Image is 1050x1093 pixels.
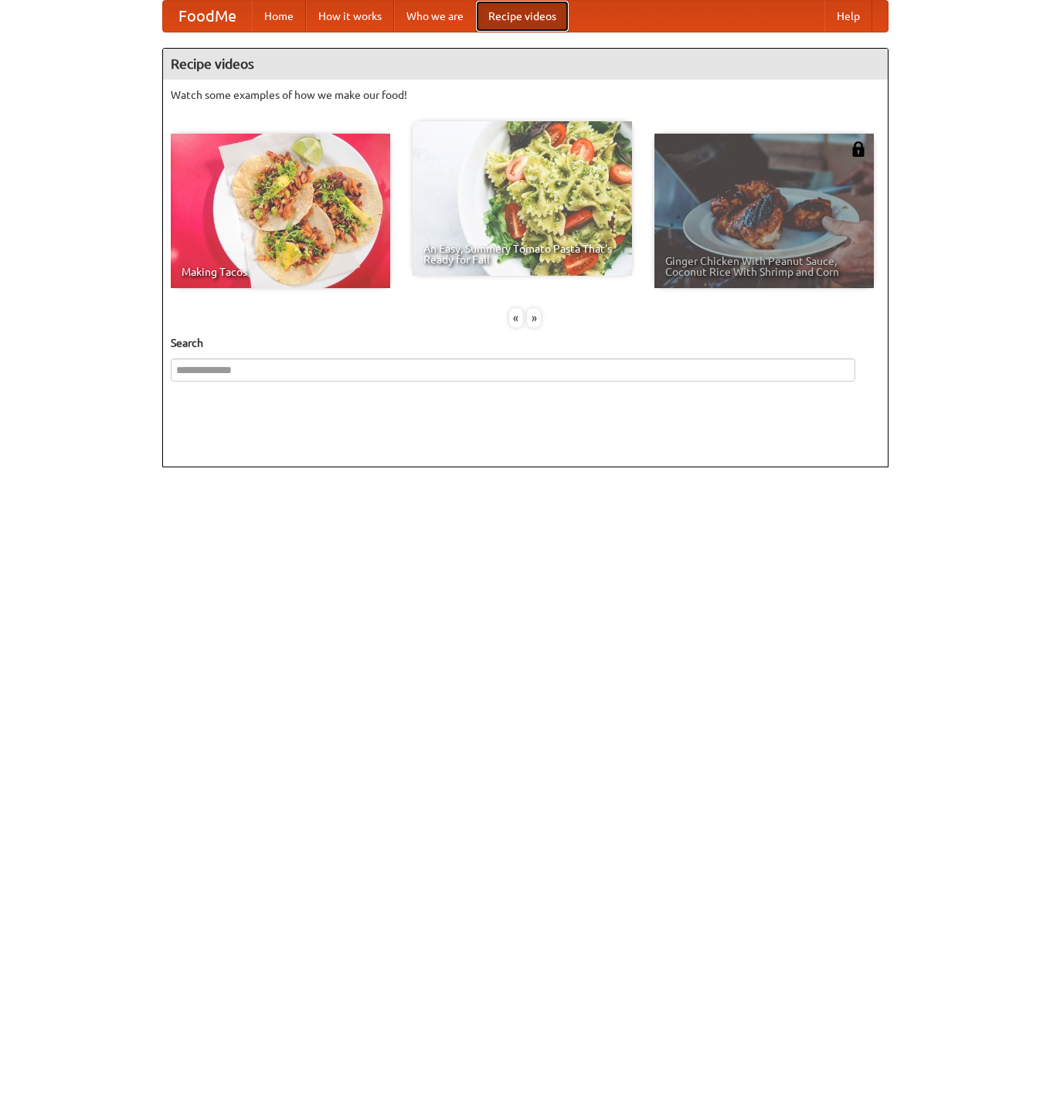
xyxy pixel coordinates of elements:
a: Home [252,1,306,32]
a: How it works [306,1,394,32]
span: Making Tacos [182,266,379,277]
div: « [509,308,523,328]
a: Making Tacos [171,134,390,288]
a: FoodMe [163,1,252,32]
h4: Recipe videos [163,49,888,80]
img: 483408.png [851,141,866,157]
a: An Easy, Summery Tomato Pasta That's Ready for Fall [413,121,632,276]
h5: Search [171,335,880,351]
div: » [527,308,541,328]
a: Who we are [394,1,476,32]
span: An Easy, Summery Tomato Pasta That's Ready for Fall [423,243,621,265]
p: Watch some examples of how we make our food! [171,87,880,103]
a: Recipe videos [476,1,569,32]
a: Help [824,1,872,32]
